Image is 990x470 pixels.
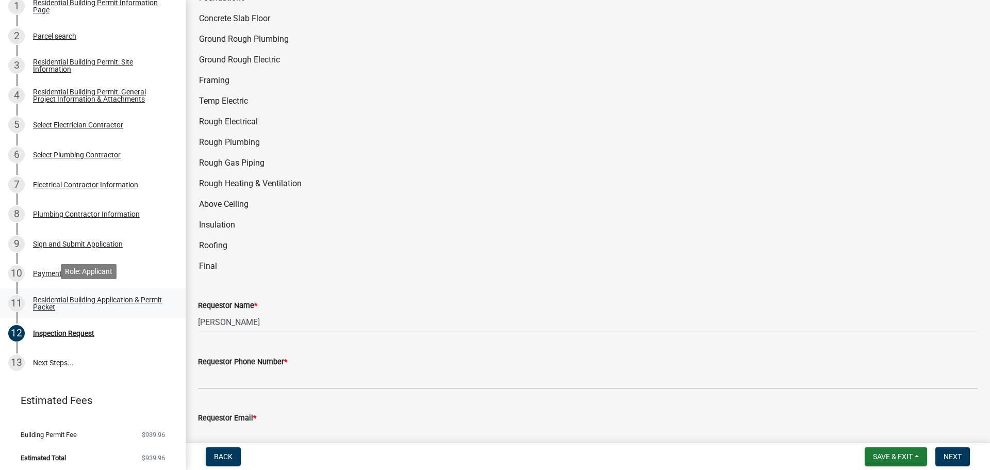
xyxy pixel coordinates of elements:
button: Next [935,447,970,466]
div: 8 [8,206,25,222]
button: Save & Exit [865,447,927,466]
span: Building Permit Fee [21,431,77,438]
span: Back [214,452,233,461]
div: Plumbing Contractor Information [33,210,140,218]
div: 12 [8,325,25,342]
div: Residential Building Permit: Site Information [33,58,169,73]
div: Payment [33,270,62,277]
div: Inspection Request [33,330,94,337]
label: Requestor Phone Number [198,359,287,366]
div: Sign and Submit Application [33,240,123,248]
div: Select Electrician Contractor [33,121,123,128]
span: $939.96 [142,455,165,461]
div: Parcel search [33,33,76,40]
div: 13 [8,354,25,371]
label: Requestor Name [198,302,257,310]
a: Estimated Fees [8,390,169,411]
div: 3 [8,57,25,74]
div: Residential Building Application & Permit Packet [33,296,169,311]
div: 7 [8,176,25,193]
span: Next [944,452,962,461]
div: 2 [8,28,25,44]
div: Residential Building Permit: General Project Information & Attachments [33,88,169,103]
div: 11 [8,295,25,312]
div: 10 [8,265,25,282]
button: Back [206,447,241,466]
span: Save & Exit [873,452,913,461]
span: Estimated Total [21,455,66,461]
div: 5 [8,117,25,133]
div: Electrical Contractor Information [33,181,138,188]
label: Requestor Email [198,415,256,422]
div: Select Plumbing Contractor [33,151,121,158]
div: 9 [8,236,25,252]
div: Role: Applicant [61,264,117,279]
div: 6 [8,147,25,163]
div: 4 [8,87,25,104]
span: $939.96 [142,431,165,438]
